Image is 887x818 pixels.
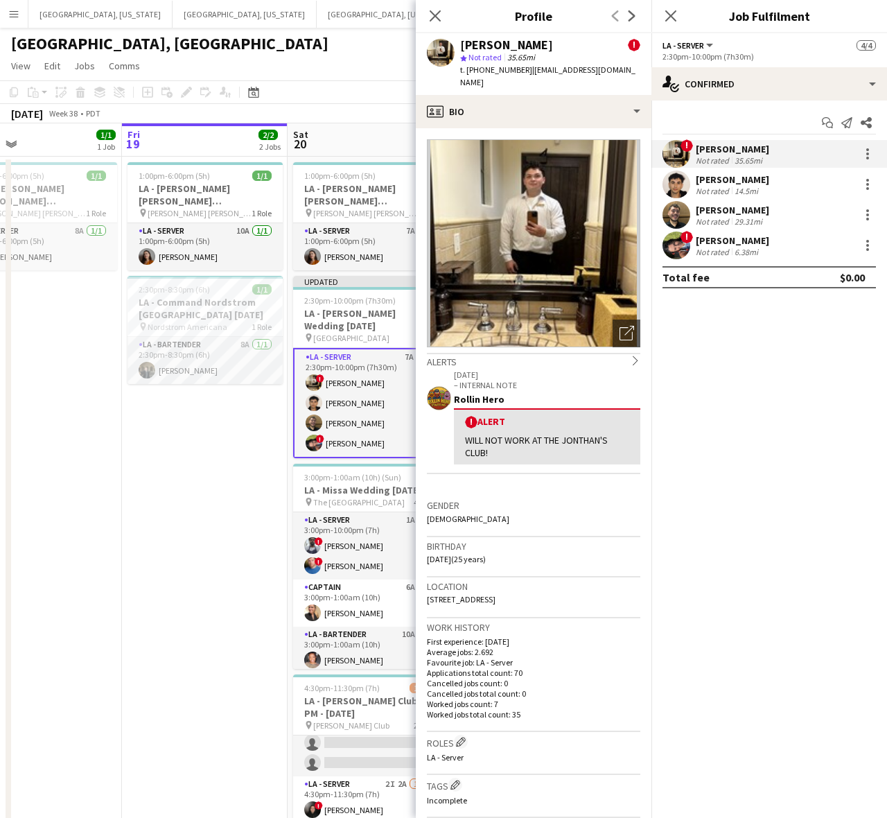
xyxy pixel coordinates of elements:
[651,67,887,101] div: Confirmed
[313,720,389,731] span: [PERSON_NAME] Club
[416,95,651,128] div: Bio
[427,735,640,749] h3: Roles
[696,143,769,155] div: [PERSON_NAME]
[258,130,278,140] span: 2/2
[696,173,769,186] div: [PERSON_NAME]
[696,155,732,166] div: Not rated
[460,39,553,51] div: [PERSON_NAME]
[317,1,461,28] button: [GEOGRAPHIC_DATA], [US_STATE]
[732,216,765,227] div: 29.31mi
[109,60,140,72] span: Comms
[454,369,640,380] p: [DATE]
[293,512,448,580] app-card-role: LA - Server1A2/23:00pm-10:00pm (7h)![PERSON_NAME]![PERSON_NAME]
[128,182,283,207] h3: LA - [PERSON_NAME] [PERSON_NAME][GEOGRAPHIC_DATA] [DATE]
[504,52,538,62] span: 35.65mi
[96,130,116,140] span: 1/1
[293,128,308,141] span: Sat
[427,778,640,792] h3: Tags
[293,307,448,332] h3: LA - [PERSON_NAME] Wedding [DATE]
[315,537,323,546] span: !
[427,795,640,806] p: Incomplete
[427,752,464,763] span: LA - Server
[465,415,629,428] div: Alert
[304,683,380,693] span: 4:30pm-11:30pm (7h)
[259,141,281,152] div: 2 Jobs
[427,699,640,709] p: Worked jobs count: 7
[857,40,876,51] span: 4/4
[410,683,437,693] span: 14/23
[662,40,715,51] button: LA - Server
[427,688,640,699] p: Cancelled jobs total count: 0
[732,247,761,257] div: 6.38mi
[628,39,640,51] span: !
[454,393,640,406] div: Rollin Hero
[414,720,437,731] span: 2 Roles
[128,276,283,384] app-job-card: 2:30pm-8:30pm (6h)1/1LA - Command Nordstrom [GEOGRAPHIC_DATA] [DATE] Nordstrom Americana1 RoleLA ...
[252,284,272,295] span: 1/1
[465,434,629,459] div: WILL NOT WORK AT THE JONTHAN'S CLUB!
[696,186,732,196] div: Not rated
[293,464,448,669] app-job-card: 3:00pm-1:00am (10h) (Sun)9/9LA - Missa Wedding [DATE] The [GEOGRAPHIC_DATA]4 RolesLA - Server1A2/...
[427,709,640,720] p: Worked jobs total count: 35
[128,337,283,384] app-card-role: LA - Bartender8A1/12:30pm-8:30pm (6h)[PERSON_NAME]
[427,353,640,368] div: Alerts
[427,668,640,678] p: Applications total count: 70
[662,40,704,51] span: LA - Server
[680,231,693,243] span: !
[427,621,640,634] h3: Work history
[427,554,486,564] span: [DATE] (25 years)
[427,657,640,668] p: Favourite job: LA - Server
[293,223,448,270] app-card-role: LA - Server7A1/11:00pm-6:00pm (5h)[PERSON_NAME]
[427,580,640,593] h3: Location
[44,60,60,72] span: Edit
[696,204,769,216] div: [PERSON_NAME]
[651,7,887,25] h3: Job Fulfilment
[662,270,710,284] div: Total fee
[293,484,448,496] h3: LA - Missa Wedding [DATE]
[86,208,106,218] span: 1 Role
[427,514,509,524] span: [DEMOGRAPHIC_DATA]
[680,139,693,152] span: !
[128,128,140,141] span: Fri
[313,497,405,507] span: The [GEOGRAPHIC_DATA]
[662,51,876,62] div: 2:30pm-10:00pm (7h30m)
[128,223,283,270] app-card-role: LA - Server10A1/11:00pm-6:00pm (5h)[PERSON_NAME]
[11,60,30,72] span: View
[304,295,396,306] span: 2:30pm-10:00pm (7h30m)
[173,1,317,28] button: [GEOGRAPHIC_DATA], [US_STATE]
[293,276,448,458] app-job-card: Updated2:30pm-10:00pm (7h30m)4/4LA - [PERSON_NAME] Wedding [DATE] [GEOGRAPHIC_DATA]1 RoleLA - Ser...
[6,57,36,75] a: View
[427,678,640,688] p: Cancelled jobs count: 0
[293,182,448,207] h3: LA - [PERSON_NAME] [PERSON_NAME][GEOGRAPHIC_DATA] [DATE]
[732,155,765,166] div: 35.65mi
[293,162,448,270] app-job-card: 1:00pm-6:00pm (5h)1/1LA - [PERSON_NAME] [PERSON_NAME][GEOGRAPHIC_DATA] [DATE] [PERSON_NAME] [PERS...
[252,208,272,218] span: 1 Role
[97,141,115,152] div: 1 Job
[293,580,448,627] app-card-role: Captain6A1/13:00pm-1:00am (10h)[PERSON_NAME]
[128,162,283,270] app-job-card: 1:00pm-6:00pm (5h)1/1LA - [PERSON_NAME] [PERSON_NAME][GEOGRAPHIC_DATA] [DATE] [PERSON_NAME] [PERS...
[28,1,173,28] button: [GEOGRAPHIC_DATA], [US_STATE]
[139,284,210,295] span: 2:30pm-8:30pm (6h)
[427,139,640,347] img: Crew avatar or photo
[427,594,495,604] span: [STREET_ADDRESS]
[468,52,502,62] span: Not rated
[316,374,324,383] span: !
[732,186,761,196] div: 14.5mi
[11,33,328,54] h1: [GEOGRAPHIC_DATA], [GEOGRAPHIC_DATA]
[293,695,448,720] h3: LA - [PERSON_NAME] Club - PM - [DATE]
[416,7,651,25] h3: Profile
[252,322,272,332] span: 1 Role
[696,216,732,227] div: Not rated
[465,416,477,428] span: !
[460,64,635,87] span: | [EMAIL_ADDRESS][DOMAIN_NAME]
[252,171,272,181] span: 1/1
[613,320,640,347] div: Open photos pop-in
[128,296,283,321] h3: LA - Command Nordstrom [GEOGRAPHIC_DATA] [DATE]
[291,136,308,152] span: 20
[696,247,732,257] div: Not rated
